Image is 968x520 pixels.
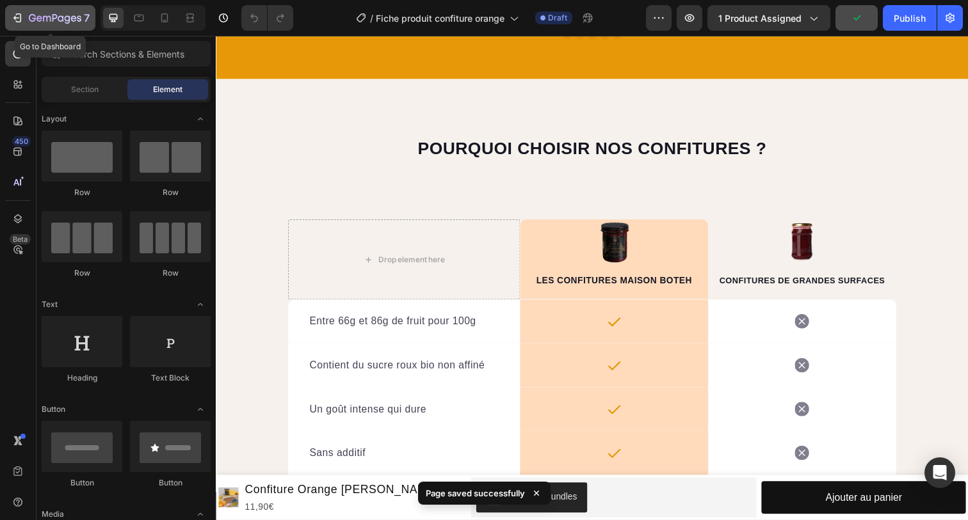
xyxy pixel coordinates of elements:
[42,372,122,384] div: Heading
[130,267,211,279] div: Row
[190,294,211,315] span: Toggle open
[42,187,122,198] div: Row
[557,455,766,489] button: Ajouter au panier
[153,84,182,95] span: Element
[42,41,211,67] input: Search Sections & Elements
[302,464,369,477] div: Kaching Bundles
[883,5,937,31] button: Publish
[5,5,95,31] button: 7
[381,171,432,252] img: gempages_568877978868515710-73933c61-460c-4230-9369-a9f28717a18d.png
[216,36,968,520] iframe: Design area
[548,12,567,24] span: Draft
[95,418,289,434] p: Sans additif
[426,487,525,500] p: Page saved successfully
[206,106,563,125] span: Pourquoi choisir nos confitures ?
[718,12,802,25] span: 1 product assigned
[42,299,58,310] span: Text
[42,113,67,125] span: Layout
[241,5,293,31] div: Undo/Redo
[707,5,830,31] button: 1 product assigned
[894,12,926,25] div: Publish
[578,187,618,232] img: gempages_568877978868515710-a9dadce9-b0c0-421a-9949-10bea7264ef2.png
[130,477,211,489] div: Button
[190,399,211,420] span: Toggle open
[42,477,122,489] div: Button
[924,457,955,488] div: Open Intercom Messenger
[95,329,289,344] p: Contient du sucre roux bio non affiné
[28,473,255,489] div: 11,90€
[10,234,31,244] div: Beta
[376,12,504,25] span: Fiche produit confiture orange
[42,508,64,520] span: Media
[71,84,99,95] span: Section
[514,245,683,255] span: CONFITURES DE GRANDES SURFACES
[95,374,289,389] p: Un goût intense qui dure
[130,187,211,198] div: Row
[12,136,31,146] div: 450
[370,12,373,25] span: /
[42,267,122,279] div: Row
[42,404,65,415] span: Button
[327,244,486,255] span: LES CONFITURES MAISON BOTEH
[166,223,234,233] div: Drop element here
[190,109,211,129] span: Toggle open
[276,464,291,479] img: KachingBundles.png
[84,10,90,26] p: 7
[130,372,211,384] div: Text Block
[622,462,700,481] div: Ajouter au panier
[266,456,379,487] button: Kaching Bundles
[95,284,289,299] p: Entre 66g et 86g de fruit pour 100g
